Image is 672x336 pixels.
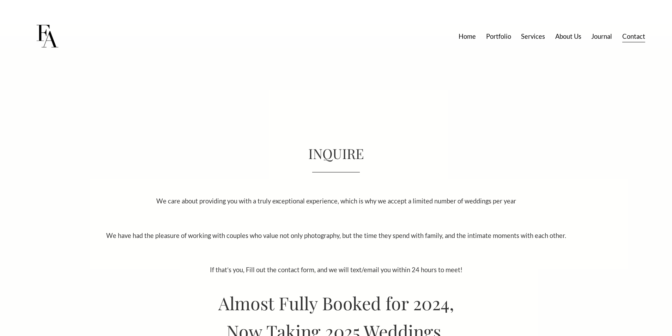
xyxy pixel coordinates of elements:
[459,30,476,43] a: Home
[486,30,511,43] a: Portfolio
[182,264,490,276] p: If that’s you, Fill out the contact form, and we will text/email you within 24 hours to meet!
[555,30,581,43] a: About Us
[105,195,568,207] p: We care about providing you with a truly exceptional experience, which is why we accept a limited...
[27,16,67,57] img: Frost Artistry
[260,142,412,165] h1: INQUIRE
[521,30,545,43] a: Services
[622,30,645,43] a: Contact
[105,230,568,242] p: We have had the pleasure of working with couples who value not only photography, but the time the...
[591,30,612,43] a: Journal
